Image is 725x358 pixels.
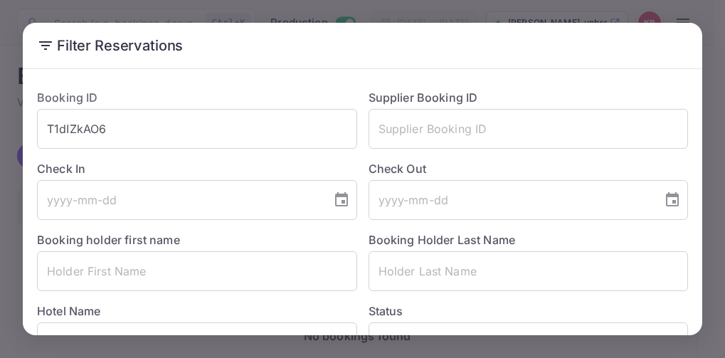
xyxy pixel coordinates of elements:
[369,180,653,220] input: yyyy-mm-dd
[37,251,357,291] input: Holder First Name
[23,23,702,68] h2: Filter Reservations
[327,186,356,214] button: Choose date
[369,90,478,105] label: Supplier Booking ID
[37,180,322,220] input: yyyy-mm-dd
[37,160,357,177] label: Check In
[369,109,689,149] input: Supplier Booking ID
[37,109,357,149] input: Booking ID
[369,302,689,320] label: Status
[369,233,516,247] label: Booking Holder Last Name
[37,233,180,247] label: Booking holder first name
[369,251,689,291] input: Holder Last Name
[37,90,98,105] label: Booking ID
[37,304,101,318] label: Hotel Name
[369,160,689,177] label: Check Out
[658,186,687,214] button: Choose date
